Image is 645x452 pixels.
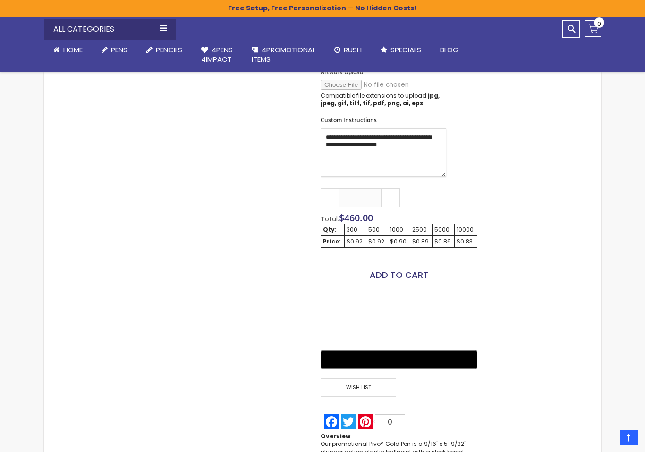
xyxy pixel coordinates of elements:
a: + [381,188,400,207]
div: 5000 [434,226,452,234]
span: Add to Cart [370,269,428,281]
span: 4PROMOTIONAL ITEMS [252,45,315,64]
button: Buy with GPay [321,350,477,369]
strong: jpg, jpeg, gif, tiff, tif, pdf, png, ai, eps [321,92,440,107]
span: 460.00 [344,211,373,224]
p: Compatible file extensions to upload: [321,92,446,107]
span: Pens [111,45,127,55]
span: Custom Instructions [321,116,377,124]
div: 1000 [390,226,408,234]
div: $0.83 [457,238,475,245]
a: Specials [371,40,431,60]
div: $0.86 [434,238,452,245]
a: - [321,188,339,207]
a: Twitter [340,414,357,429]
span: Rush [344,45,362,55]
a: 4PROMOTIONALITEMS [242,40,325,70]
span: Total: [321,214,339,224]
div: 300 [347,226,364,234]
div: $0.92 [368,238,386,245]
span: 0 [388,418,392,426]
a: Facebook [323,414,340,429]
span: Specials [390,45,421,55]
span: 0 [597,19,601,28]
strong: Qty: [323,226,337,234]
div: All Categories [44,19,176,40]
a: Blog [431,40,468,60]
div: $0.90 [390,238,408,245]
span: Wish List [321,378,396,397]
strong: Price: [323,237,341,245]
div: $0.92 [347,238,364,245]
span: Blog [440,45,458,55]
span: 4Pens 4impact [201,45,233,64]
span: $ [339,211,373,224]
iframe: Google Customer Reviews [567,427,645,452]
a: 0 [585,20,601,37]
span: Home [63,45,83,55]
button: Add to Cart [321,263,477,287]
span: Artwork Upload [321,68,363,76]
a: Home [44,40,92,60]
div: $0.89 [412,238,430,245]
span: Pencils [156,45,182,55]
a: 4Pens4impact [192,40,242,70]
div: 10000 [457,226,475,234]
a: Pencils [137,40,192,60]
strong: Overview [321,432,350,440]
a: Rush [325,40,371,60]
a: Pens [92,40,137,60]
a: Pinterest0 [357,414,406,429]
iframe: PayPal [321,294,477,343]
a: Wish List [321,378,399,397]
div: 2500 [412,226,430,234]
div: 500 [368,226,386,234]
